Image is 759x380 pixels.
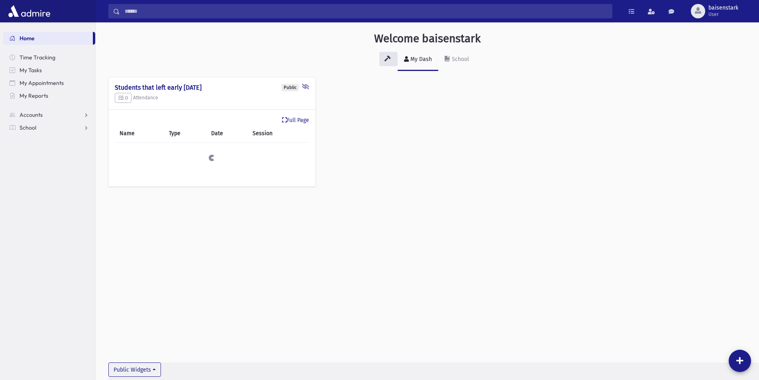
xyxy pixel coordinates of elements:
[164,124,206,143] th: Type
[20,67,42,74] span: My Tasks
[115,93,309,103] h5: Attendance
[115,93,131,103] button: 0
[708,5,738,11] span: baisenstark
[438,49,475,71] a: School
[282,116,309,124] a: Full Page
[115,84,309,91] h4: Students that left early [DATE]
[3,51,95,64] a: Time Tracking
[20,92,48,99] span: My Reports
[3,64,95,77] a: My Tasks
[206,124,248,143] th: Date
[20,111,43,118] span: Accounts
[115,124,164,143] th: Name
[20,35,35,42] span: Home
[20,54,55,61] span: Time Tracking
[409,56,432,63] div: My Dash
[118,95,128,101] span: 0
[3,108,95,121] a: Accounts
[708,11,738,18] span: User
[398,49,438,71] a: My Dash
[374,32,481,45] h3: Welcome baisenstark
[20,124,36,131] span: School
[3,32,93,45] a: Home
[120,4,612,18] input: Search
[3,89,95,102] a: My Reports
[281,84,299,91] div: Public
[3,77,95,89] a: My Appointments
[20,79,64,87] span: My Appointments
[108,362,161,377] button: Public Widgets
[3,121,95,134] a: School
[248,124,309,143] th: Session
[6,3,52,19] img: AdmirePro
[450,56,469,63] div: School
